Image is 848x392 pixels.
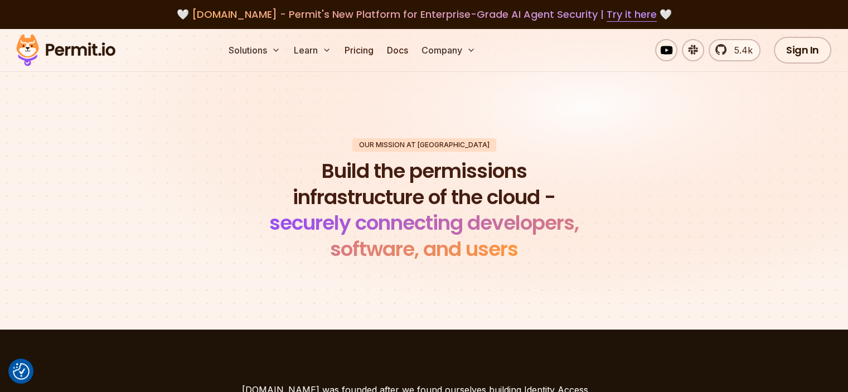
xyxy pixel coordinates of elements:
button: Learn [289,39,336,61]
a: Docs [382,39,413,61]
a: Try it here [607,7,657,22]
a: 5.4k [709,39,760,61]
img: Revisit consent button [13,363,30,380]
a: Pricing [340,39,378,61]
span: 5.4k [728,43,753,57]
a: Sign In [774,37,831,64]
h1: Build the permissions infrastructure of the cloud - [254,158,594,263]
div: 🤍 🤍 [27,7,821,22]
span: [DOMAIN_NAME] - Permit's New Platform for Enterprise-Grade AI Agent Security | [192,7,657,21]
button: Solutions [224,39,285,61]
button: Company [417,39,480,61]
button: Consent Preferences [13,363,30,380]
span: securely connecting developers, software, and users [269,209,579,263]
div: Our mission at [GEOGRAPHIC_DATA] [352,138,496,152]
img: Permit logo [11,31,120,69]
